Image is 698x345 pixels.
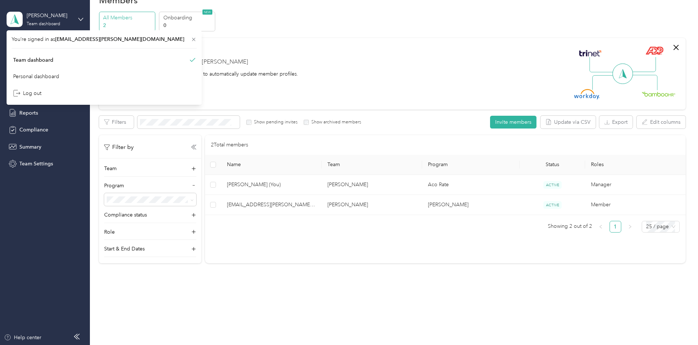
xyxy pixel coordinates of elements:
[610,221,621,232] a: 1
[322,155,422,175] th: Team
[574,89,600,99] img: Workday
[104,228,115,236] p: Role
[610,221,621,233] li: 1
[19,143,41,151] span: Summary
[103,22,153,29] p: 2
[490,116,536,129] button: Invite members
[599,225,603,229] span: left
[13,73,59,80] div: Personal dashboard
[109,70,298,78] div: Integrate your HR system with Everlance to automatically update member profiles.
[163,14,213,22] p: Onboarding
[104,211,147,219] p: Compliance status
[309,119,361,126] label: Show archived members
[163,22,213,29] p: 0
[27,22,60,26] div: Team dashboard
[632,75,657,91] img: Line Right Down
[13,89,41,97] div: Log out
[99,116,134,129] button: Filters
[599,116,633,129] button: Export
[221,195,322,215] td: jlippold@acosta.com
[103,14,153,22] p: All Members
[624,221,636,233] button: right
[12,35,197,43] span: You’re signed in as
[202,9,212,15] span: NEW
[13,56,53,64] div: Team dashboard
[645,46,663,55] img: ADP
[211,141,248,149] p: 2 Total members
[227,181,316,189] span: [PERSON_NAME] (You)
[637,116,686,129] button: Edit columns
[543,181,562,189] span: ACTIVE
[585,155,686,175] th: Roles
[642,221,680,233] div: Page Size
[422,175,520,195] td: Aco Rate
[543,201,562,209] span: ACTIVE
[19,126,48,134] span: Compliance
[104,165,117,172] p: Team
[19,160,53,168] span: Team Settings
[4,334,41,341] button: Help center
[585,175,686,195] td: Manager
[422,195,520,215] td: Acosta
[104,245,145,253] p: Start & End Dates
[630,57,656,72] img: Line Right Up
[657,304,698,345] iframe: Everlance-gr Chat Button Frame
[646,221,675,232] span: 25 / page
[227,161,316,168] span: Name
[624,221,636,233] li: Next Page
[322,175,422,195] td: Donavon Hayes
[577,48,603,58] img: Trinet
[589,57,615,73] img: Line Left Up
[27,12,72,19] div: [PERSON_NAME]
[628,225,632,229] span: right
[227,201,316,209] span: [EMAIL_ADDRESS][PERSON_NAME][DOMAIN_NAME]
[422,155,520,175] th: Program
[104,143,134,152] p: Filter by
[595,221,607,233] button: left
[19,109,38,117] span: Reports
[592,75,618,90] img: Line Left Down
[642,91,675,96] img: BambooHR
[221,175,322,195] td: Donavon Hayes (You)
[548,221,592,232] span: Showing 2 out of 2
[540,116,596,129] button: Update via CSV
[520,155,585,175] th: Status
[221,155,322,175] th: Name
[322,195,422,215] td: Donavon Hayes
[251,119,297,126] label: Show pending invites
[104,182,124,189] p: Program
[585,195,686,215] td: Member
[595,221,607,233] li: Previous Page
[55,36,184,42] span: [EMAIL_ADDRESS][PERSON_NAME][DOMAIN_NAME]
